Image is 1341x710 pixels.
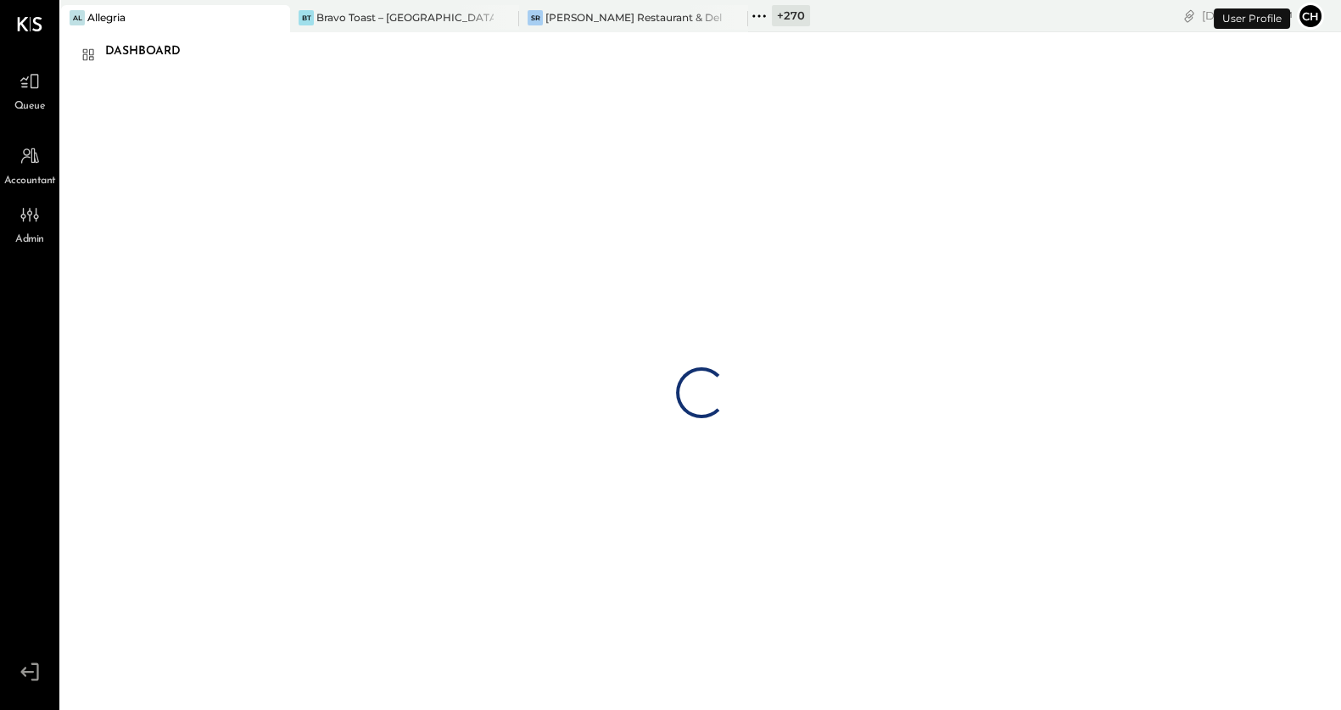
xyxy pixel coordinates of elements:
[87,10,126,25] div: Allegria
[545,10,723,25] div: [PERSON_NAME] Restaurant & Deli
[316,10,494,25] div: Bravo Toast – [GEOGRAPHIC_DATA]
[772,5,810,26] div: + 270
[14,99,46,115] span: Queue
[1,198,59,248] a: Admin
[1214,8,1290,29] div: User Profile
[1,140,59,189] a: Accountant
[528,10,543,25] div: SR
[1297,3,1324,30] button: Ch
[299,10,314,25] div: BT
[1,65,59,115] a: Queue
[70,10,85,25] div: Al
[105,38,198,65] div: Dashboard
[4,174,56,189] span: Accountant
[1181,7,1198,25] div: copy link
[15,232,44,248] span: Admin
[1202,8,1293,24] div: [DATE]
